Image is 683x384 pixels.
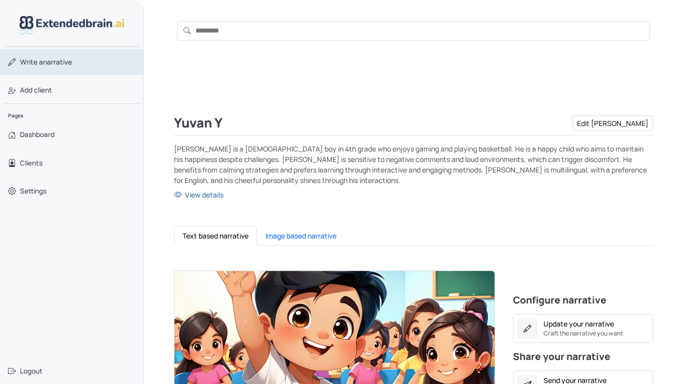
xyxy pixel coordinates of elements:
[174,189,653,200] a: View details
[20,129,54,139] span: Dashboard
[20,158,42,168] span: Clients
[20,57,72,67] span: narrative
[543,329,623,338] small: Craft the narrative you want
[20,186,46,196] span: Settings
[513,314,653,343] button: Update your narrativeCraft the narrative you want
[513,351,653,366] h4: Share your narrative
[543,318,614,329] div: Update your narrative
[19,16,124,34] img: logo
[174,143,653,185] p: [PERSON_NAME] is a [DEMOGRAPHIC_DATA] boy in 4th grade who enjoys gaming and playing basketball. ...
[572,115,653,131] a: Edit [PERSON_NAME]
[174,115,653,131] div: Yuvan Y
[174,226,257,245] button: Text based narrative
[513,294,653,310] h4: Configure narrative
[257,226,345,245] button: Image based narrative
[20,85,52,95] span: Add client
[20,366,42,376] span: Logout
[20,57,43,66] span: Write a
